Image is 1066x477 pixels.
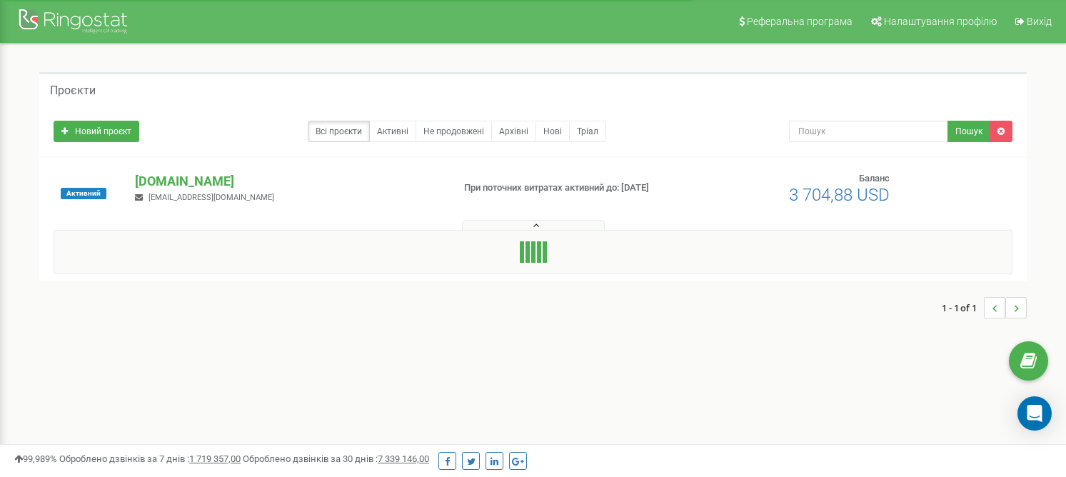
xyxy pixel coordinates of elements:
button: Пошук [947,121,990,142]
span: Оброблено дзвінків за 30 днів : [243,453,429,464]
span: Активний [61,188,106,199]
a: Тріал [569,121,606,142]
h5: Проєкти [50,84,96,97]
span: Реферальна програма [747,16,853,27]
a: Не продовжені [416,121,492,142]
span: 99,989% [14,453,57,464]
span: 3 704,88 USD [789,185,890,205]
span: Вихід [1027,16,1052,27]
span: Налаштування профілю [884,16,997,27]
u: 1 719 357,00 [189,453,241,464]
p: При поточних витратах активний до: [DATE] [464,181,688,195]
span: Оброблено дзвінків за 7 днів : [59,453,241,464]
input: Пошук [789,121,948,142]
p: [DOMAIN_NAME] [135,172,441,191]
span: [EMAIL_ADDRESS][DOMAIN_NAME] [149,193,274,202]
nav: ... [942,283,1027,333]
a: Нові [535,121,570,142]
div: Open Intercom Messenger [1017,396,1052,431]
a: Архівні [491,121,536,142]
span: 1 - 1 of 1 [942,297,984,318]
a: Активні [369,121,416,142]
a: Новий проєкт [54,121,139,142]
span: Баланс [859,173,890,184]
u: 7 339 146,00 [378,453,429,464]
a: Всі проєкти [308,121,370,142]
